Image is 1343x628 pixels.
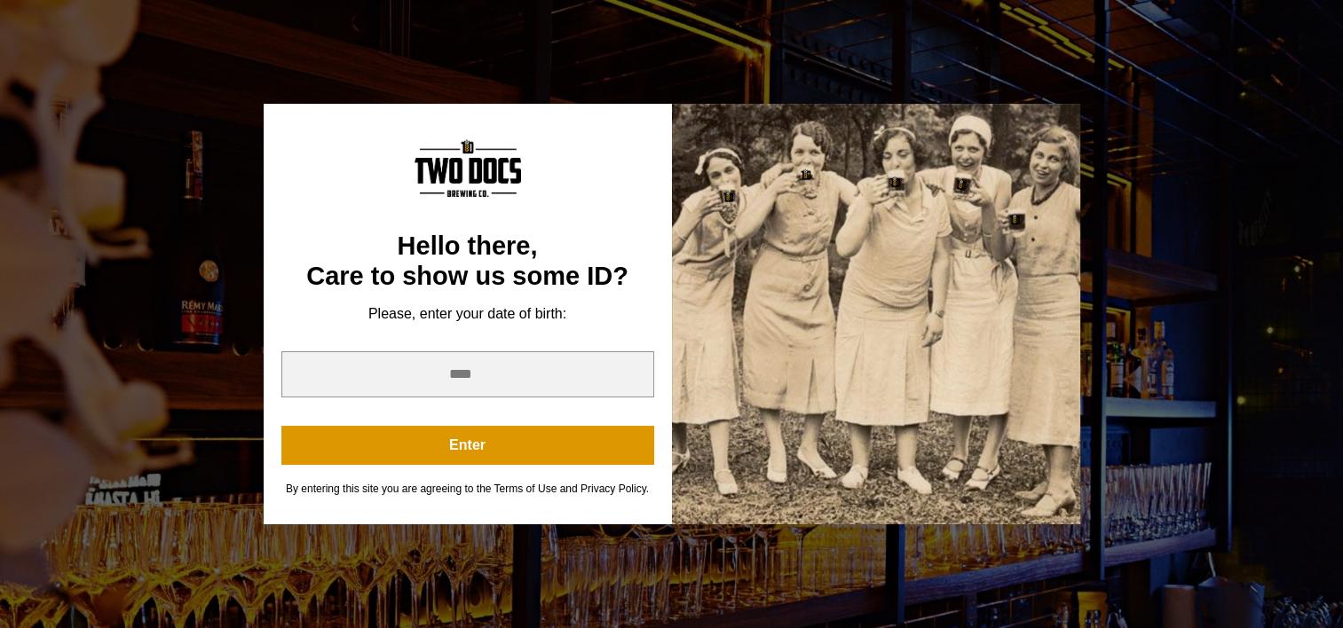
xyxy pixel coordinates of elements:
input: year [281,351,654,397]
div: Please, enter your date of birth: [281,305,654,323]
button: Enter [281,426,654,465]
img: Content Logo [415,139,521,197]
div: Hello there, Care to show us some ID? [281,232,654,291]
div: By entering this site you are agreeing to the Terms of Use and Privacy Policy. [281,483,654,496]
